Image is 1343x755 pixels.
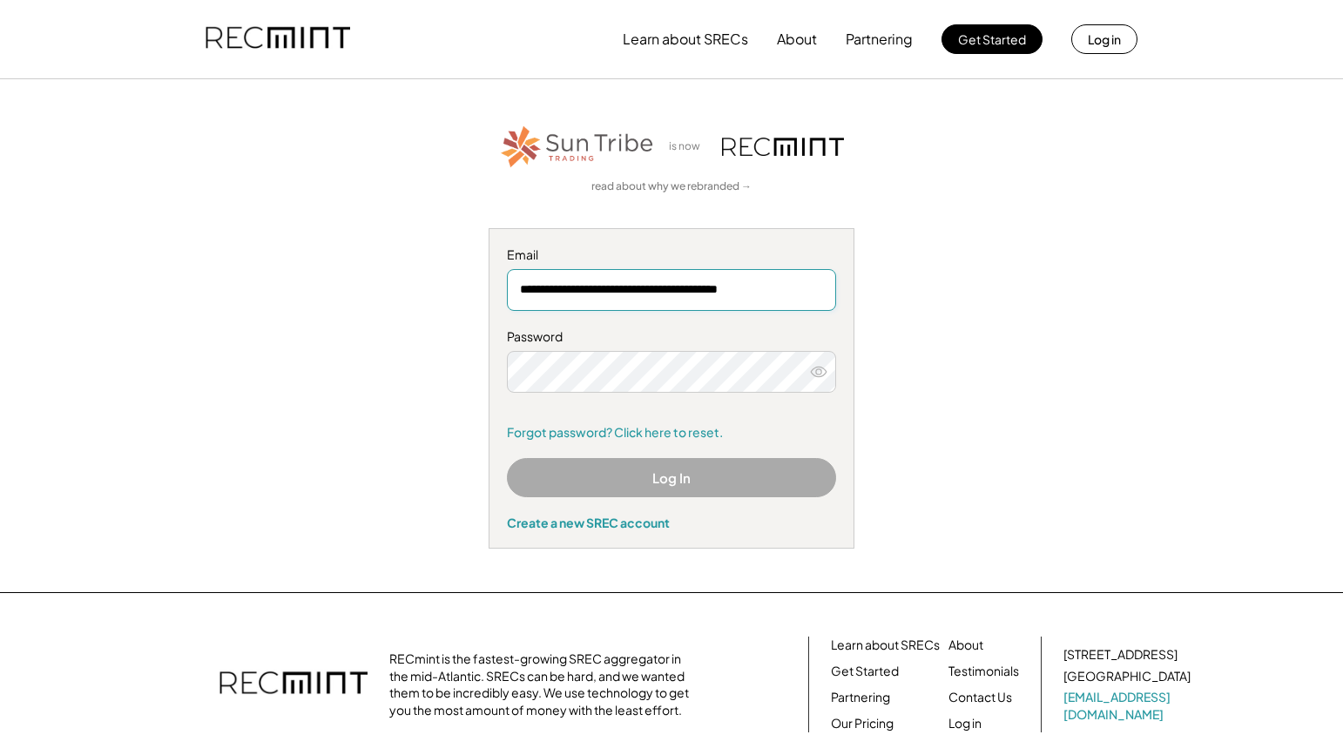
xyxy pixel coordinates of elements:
button: Learn about SRECs [623,22,748,57]
div: Email [507,246,836,264]
div: is now [665,139,713,154]
a: Our Pricing [831,715,894,732]
div: [GEOGRAPHIC_DATA] [1063,668,1191,685]
a: Contact Us [948,689,1012,706]
div: [STREET_ADDRESS] [1063,646,1178,664]
a: Learn about SRECs [831,637,940,654]
button: Partnering [846,22,913,57]
div: Password [507,328,836,346]
a: Testimonials [948,663,1019,680]
button: Log In [507,458,836,497]
div: RECmint is the fastest-growing SREC aggregator in the mid-Atlantic. SRECs can be hard, and we wan... [389,651,698,718]
a: read about why we rebranded → [591,179,752,194]
a: Get Started [831,663,899,680]
img: recmint-logotype%403x.png [722,138,844,156]
button: About [777,22,817,57]
a: Log in [948,715,982,732]
button: Log in [1071,24,1137,54]
img: recmint-logotype%403x.png [219,654,368,715]
a: Partnering [831,689,890,706]
a: About [948,637,983,654]
a: Forgot password? Click here to reset. [507,424,836,442]
img: STT_Horizontal_Logo%2B-%2BColor.png [499,123,656,171]
button: Get Started [941,24,1043,54]
div: Create a new SREC account [507,515,836,530]
img: recmint-logotype%403x.png [206,10,350,69]
a: [EMAIL_ADDRESS][DOMAIN_NAME] [1063,689,1194,723]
